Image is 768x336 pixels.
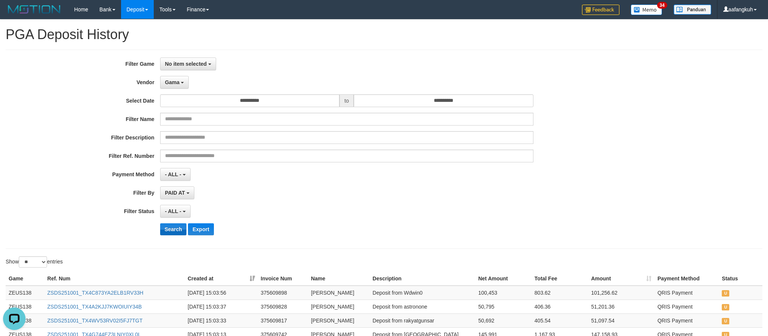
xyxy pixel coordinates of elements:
td: ZEUS138 [6,286,44,300]
td: [PERSON_NAME] [308,313,370,327]
td: 51,201.36 [588,300,654,313]
img: panduan.png [674,5,711,15]
td: Deposit from Wdwin0 [370,286,475,300]
th: Total Fee [532,272,588,286]
button: PAID AT [160,186,194,199]
button: Open LiveChat chat widget [3,3,26,26]
button: Export [188,223,214,235]
a: ZSDS251001_TX4WV53RV02I5FJ7TGT [47,318,142,324]
th: Ref. Num [44,272,185,286]
label: Show entries [6,256,63,268]
td: QRIS Payment [654,313,719,327]
th: Status [719,272,762,286]
td: 406.36 [532,300,588,313]
td: [PERSON_NAME] [308,286,370,300]
td: 101,256.62 [588,286,654,300]
td: Deposit from astronone [370,300,475,313]
td: [DATE] 15:03:56 [185,286,258,300]
span: PAID AT [165,190,185,196]
td: ZEUS138 [6,300,44,313]
th: Game [6,272,44,286]
button: Search [160,223,187,235]
span: No item selected [165,61,207,67]
td: QRIS Payment [654,300,719,313]
th: Created at: activate to sort column ascending [185,272,258,286]
td: Deposit from rakyatgunsar [370,313,475,327]
th: Description [370,272,475,286]
td: 50,795 [475,300,532,313]
span: to [339,94,354,107]
img: MOTION_logo.png [6,4,63,15]
span: UNPAID [722,290,729,297]
th: Invoice Num [258,272,308,286]
a: ZSDS251001_TX4A2KJJ7KWOIUIY34B [47,304,142,310]
td: QRIS Payment [654,286,719,300]
a: ZSDS251001_TX4C873YA2ELB1RV33H [47,290,144,296]
td: 50,692 [475,313,532,327]
img: Button%20Memo.svg [631,5,662,15]
span: Gama [165,79,180,85]
th: Amount: activate to sort column ascending [588,272,654,286]
h1: PGA Deposit History [6,27,762,42]
button: - ALL - [160,168,191,181]
td: 100,453 [475,286,532,300]
td: [PERSON_NAME] [308,300,370,313]
button: - ALL - [160,205,191,218]
td: 405.54 [532,313,588,327]
td: [DATE] 15:03:33 [185,313,258,327]
td: 803.62 [532,286,588,300]
button: No item selected [160,58,216,70]
span: UNPAID [722,304,729,310]
td: 375609898 [258,286,308,300]
th: Payment Method [654,272,719,286]
span: UNPAID [722,318,729,324]
select: Showentries [19,256,47,268]
td: [DATE] 15:03:37 [185,300,258,313]
th: Name [308,272,370,286]
th: Net Amount [475,272,532,286]
span: - ALL - [165,171,182,177]
img: Feedback.jpg [582,5,620,15]
td: 51,097.54 [588,313,654,327]
td: 375609817 [258,313,308,327]
button: Gama [160,76,189,89]
td: 375609828 [258,300,308,313]
span: 34 [657,2,667,9]
span: - ALL - [165,208,182,214]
